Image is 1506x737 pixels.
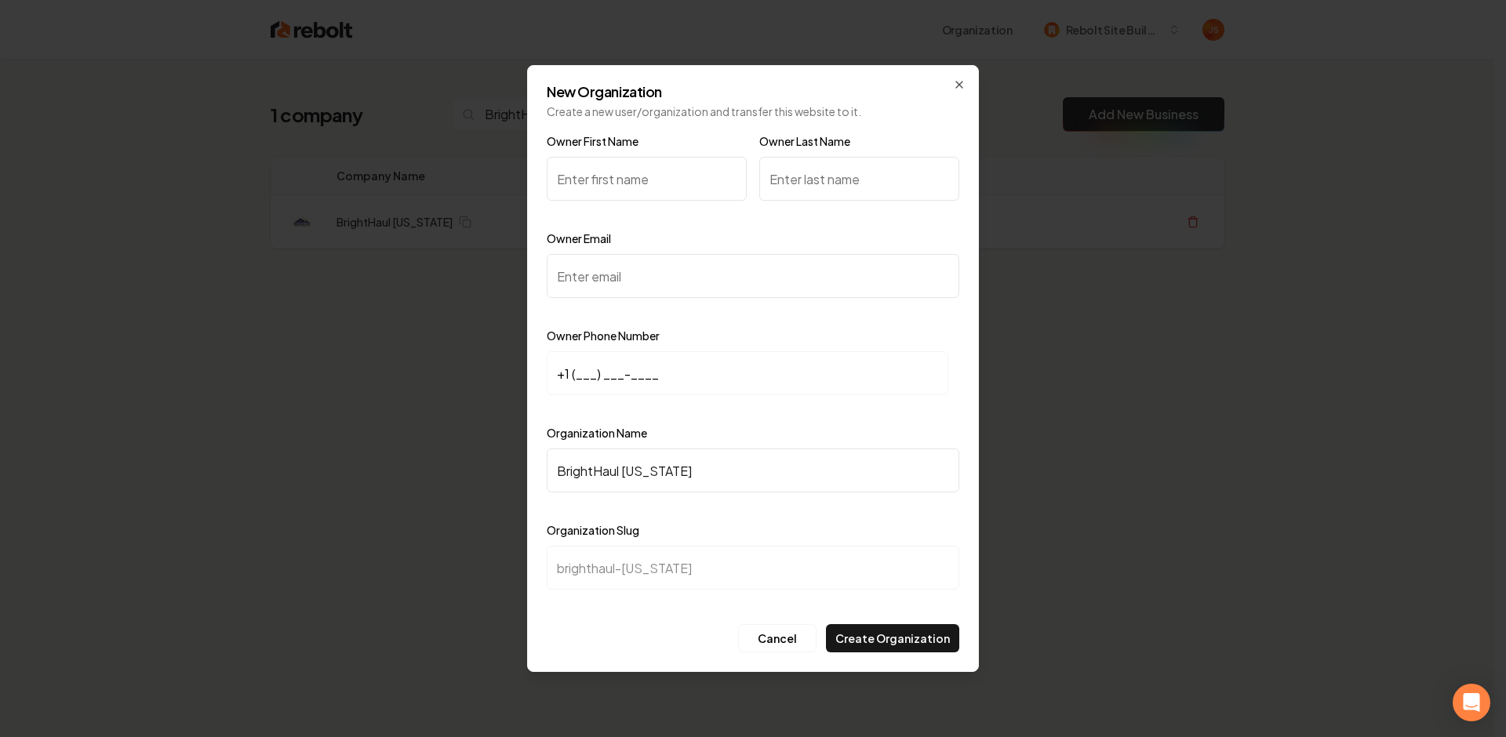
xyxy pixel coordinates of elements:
label: Owner Last Name [759,134,850,148]
button: Create Organization [826,624,959,652]
input: Enter first name [547,157,747,201]
label: Owner First Name [547,134,638,148]
label: Owner Email [547,231,611,245]
label: Organization Name [547,426,647,440]
input: New Organization [547,448,959,492]
label: Owner Phone Number [547,329,660,343]
p: Create a new user/organization and transfer this website to it. [547,103,959,119]
h2: New Organization [547,85,959,99]
input: Enter last name [759,157,959,201]
button: Cancel [738,624,817,652]
input: new-organization-slug [547,546,959,590]
input: Enter email [547,254,959,298]
label: Organization Slug [547,523,639,537]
